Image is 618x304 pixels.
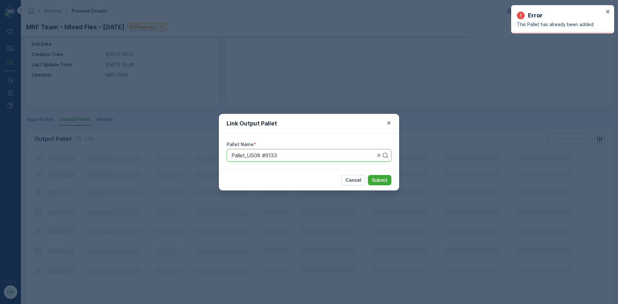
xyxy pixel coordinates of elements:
[368,175,391,185] button: Submit
[342,175,365,185] button: Cancel
[227,142,254,147] label: Pallet Name
[227,119,277,128] p: Link Output Pallet
[606,9,610,15] button: close
[345,177,361,183] p: Cancel
[528,11,543,20] p: Error
[372,177,388,183] p: Submit
[517,21,604,28] p: This Pallet has already been added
